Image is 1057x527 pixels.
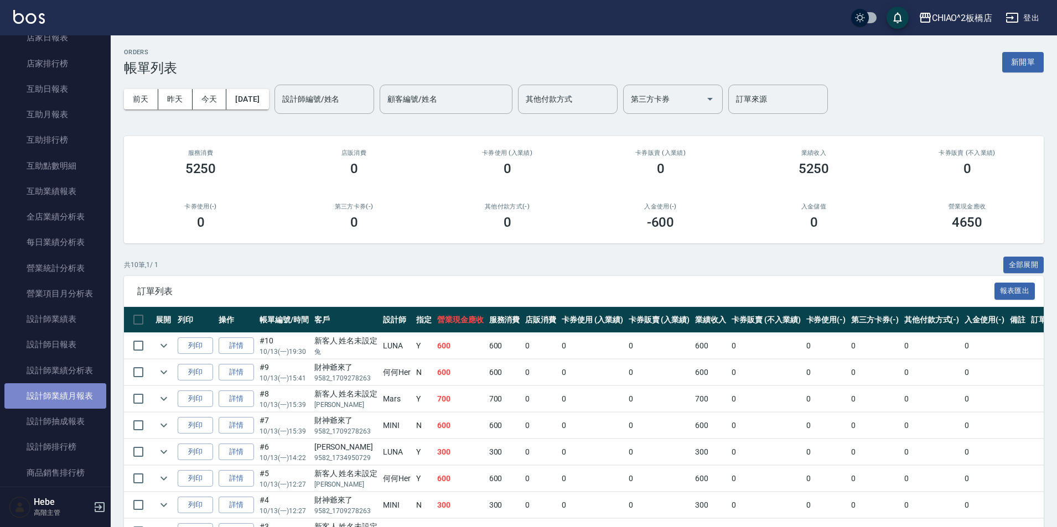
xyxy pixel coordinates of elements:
[156,443,172,460] button: expand row
[962,359,1007,385] td: 0
[962,386,1007,412] td: 0
[380,439,413,465] td: LUNA
[963,161,971,176] h3: 0
[413,307,434,333] th: 指定
[1001,8,1044,28] button: 登出
[901,386,962,412] td: 0
[444,149,571,156] h2: 卡券使用 (入業績)
[804,466,849,492] td: 0
[486,439,523,465] td: 300
[962,333,1007,359] td: 0
[260,400,309,410] p: 10/13 (一) 15:39
[901,359,962,385] td: 0
[156,390,172,407] button: expand row
[1002,56,1044,67] a: 新開單
[13,10,45,24] img: Logo
[729,466,803,492] td: 0
[994,285,1035,296] a: 報表匯出
[626,386,693,412] td: 0
[4,409,106,434] a: 設計師抽成報表
[901,492,962,518] td: 0
[380,413,413,439] td: MINI
[219,390,254,408] a: 詳情
[559,439,626,465] td: 0
[257,359,312,385] td: #9
[34,508,90,518] p: 高階主管
[314,441,378,453] div: [PERSON_NAME]
[804,307,849,333] th: 卡券使用(-)
[219,417,254,434] a: 詳情
[486,492,523,518] td: 300
[901,439,962,465] td: 0
[34,497,90,508] h5: Hebe
[904,149,1030,156] h2: 卡券販賣 (不入業績)
[314,415,378,426] div: 財神爺來了
[137,149,264,156] h3: 服務消費
[124,260,158,270] p: 共 10 筆, 1 / 1
[729,359,803,385] td: 0
[626,439,693,465] td: 0
[486,466,523,492] td: 600
[178,364,213,381] button: 列印
[226,89,268,109] button: [DATE]
[810,215,818,230] h3: 0
[522,439,559,465] td: 0
[4,25,106,50] a: 店家日報表
[260,373,309,383] p: 10/13 (一) 15:41
[4,76,106,102] a: 互助日報表
[522,307,559,333] th: 店販消費
[314,468,378,479] div: 新客人 姓名未設定
[486,307,523,333] th: 服務消費
[124,60,177,76] h3: 帳單列表
[291,149,417,156] h2: 店販消費
[597,149,724,156] h2: 卡券販賣 (入業績)
[522,333,559,359] td: 0
[219,337,254,354] a: 詳情
[522,466,559,492] td: 0
[156,470,172,487] button: expand row
[434,307,486,333] th: 營業現金應收
[504,215,511,230] h3: 0
[804,333,849,359] td: 0
[486,333,523,359] td: 600
[380,307,413,333] th: 設計師
[219,470,254,487] a: 詳情
[158,89,193,109] button: 昨天
[153,307,175,333] th: 展開
[597,203,724,210] h2: 入金使用(-)
[314,453,378,463] p: 9582_1734950729
[178,497,213,514] button: 列印
[647,215,675,230] h3: -600
[257,466,312,492] td: #5
[804,439,849,465] td: 0
[729,307,803,333] th: 卡券販賣 (不入業績)
[4,486,106,511] a: 商品消耗明細
[260,453,309,463] p: 10/13 (一) 14:22
[848,307,901,333] th: 第三方卡券(-)
[413,439,434,465] td: Y
[4,281,106,306] a: 營業項目月分析表
[522,492,559,518] td: 0
[1007,307,1028,333] th: 備註
[260,347,309,357] p: 10/13 (一) 19:30
[962,466,1007,492] td: 0
[434,413,486,439] td: 600
[559,386,626,412] td: 0
[312,307,381,333] th: 客戶
[626,307,693,333] th: 卡券販賣 (入業績)
[219,443,254,461] a: 詳情
[848,492,901,518] td: 0
[750,203,877,210] h2: 入金儲值
[9,496,31,518] img: Person
[750,149,877,156] h2: 業績收入
[692,307,729,333] th: 業績收入
[314,388,378,400] div: 新客人 姓名未設定
[380,359,413,385] td: 何何Her
[257,439,312,465] td: #6
[219,497,254,514] a: 詳情
[692,492,729,518] td: 300
[193,89,227,109] button: 今天
[4,460,106,486] a: 商品銷售排行榜
[314,506,378,516] p: 9582_1709278263
[804,359,849,385] td: 0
